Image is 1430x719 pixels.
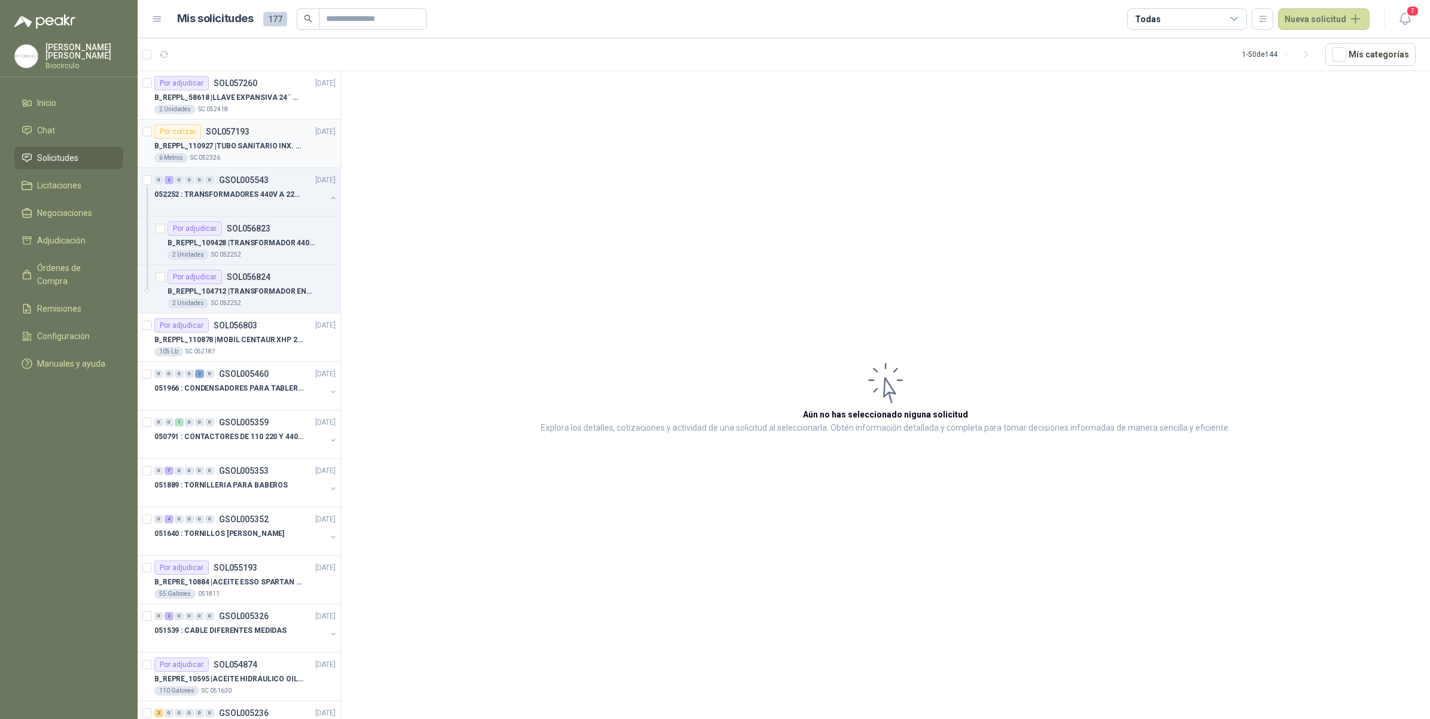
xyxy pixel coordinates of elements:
[154,141,303,152] p: B_REPPL_110927 | TUBO SANITARIO INX. 304 10" X 6MT
[154,153,188,163] div: 6 Metros
[154,528,284,540] p: 051640 : TORNILLOS [PERSON_NAME]
[154,480,288,491] p: 051889 : TORNILLERIA PARA BABEROS
[138,120,340,168] a: Por cotizarSOL057193[DATE] B_REPPL_110927 |TUBO SANITARIO INX. 304 10" X 6MT6 MetrosSC 052326
[803,408,968,421] h3: Aún no has seleccionado niguna solicitud
[175,515,184,523] div: 0
[206,127,250,136] p: SOL057193
[185,467,194,475] div: 0
[315,611,336,622] p: [DATE]
[154,625,287,636] p: 051539 : CABLE DIFERENTES MEDIDAS
[315,708,336,719] p: [DATE]
[315,126,336,138] p: [DATE]
[45,43,123,60] p: [PERSON_NAME] [PERSON_NAME]
[45,62,123,69] p: Biocirculo
[315,514,336,525] p: [DATE]
[154,709,163,717] div: 2
[1242,45,1316,64] div: 1 - 50 de 144
[263,12,287,26] span: 177
[37,357,105,370] span: Manuales y ayuda
[1325,43,1416,66] button: Mís categorías
[1406,5,1419,17] span: 7
[138,556,340,604] a: Por adjudicarSOL055193[DATE] B_REPRE_10884 |ACEITE ESSO SPARTAN EP 22055 Galones051811
[175,418,184,426] div: 1
[165,467,174,475] div: 7
[37,206,92,220] span: Negociaciones
[219,467,269,475] p: GSOL005353
[175,709,184,717] div: 0
[185,418,194,426] div: 0
[14,352,123,375] a: Manuales y ayuda
[154,347,183,357] div: 105 Lb
[227,273,270,281] p: SOL056824
[205,176,214,184] div: 0
[185,176,194,184] div: 0
[154,515,163,523] div: 0
[211,250,241,260] p: SC 052252
[195,370,204,378] div: 2
[138,313,340,362] a: Por adjudicarSOL056803[DATE] B_REPPL_110878 |MOBIL CENTAUR XHP 222105 LbSC 052187
[315,562,336,574] p: [DATE]
[175,370,184,378] div: 0
[1394,8,1416,30] button: 7
[185,709,194,717] div: 0
[315,78,336,89] p: [DATE]
[154,609,338,647] a: 0 2 0 0 0 0 GSOL005326[DATE] 051539 : CABLE DIFERENTES MEDIDAS
[165,418,174,426] div: 0
[154,686,199,696] div: 110 Galones
[154,674,303,685] p: B_REPRE_10595 | ACEITE HIDRAULICO OIL 68
[205,612,214,620] div: 0
[541,421,1230,435] p: Explora los detalles, cotizaciones y actividad de una solicitud al seleccionarla. Obtén informaci...
[195,176,204,184] div: 0
[154,76,209,90] div: Por adjudicar
[154,589,196,599] div: 55 Galones
[1278,8,1370,30] button: Nueva solicitud
[195,515,204,523] div: 0
[154,176,163,184] div: 0
[154,560,209,575] div: Por adjudicar
[198,589,220,599] p: 051811
[205,709,214,717] div: 0
[315,465,336,477] p: [DATE]
[175,176,184,184] div: 0
[14,14,75,29] img: Logo peakr
[214,563,257,572] p: SOL055193
[154,334,303,346] p: B_REPPL_110878 | MOBIL CENTAUR XHP 222
[37,96,56,109] span: Inicio
[138,265,340,313] a: Por adjudicarSOL056824B_REPPL_104712 |TRANSFORMADOR ENTRADA 440VAC SALIDA 220VAC 10AMP 1000WATTS2...
[315,659,336,671] p: [DATE]
[190,153,220,163] p: SC 052326
[168,298,209,308] div: 2 Unidades
[154,124,201,139] div: Por cotizar
[154,370,163,378] div: 0
[165,515,174,523] div: 4
[14,229,123,252] a: Adjudicación
[154,418,163,426] div: 0
[195,467,204,475] div: 0
[165,612,174,620] div: 2
[37,234,86,247] span: Adjudicación
[154,383,303,394] p: 051966 : CONDENSADORES PARA TABLERO PRINCIPAL L1
[315,175,336,186] p: [DATE]
[168,237,317,249] p: B_REPPL_109428 | TRANSFORMADOR 440V A 220V DE 5KVA
[14,202,123,224] a: Negociaciones
[168,221,222,236] div: Por adjudicar
[165,370,174,378] div: 0
[227,224,270,233] p: SOL056823
[154,612,163,620] div: 0
[154,431,303,443] p: 050791 : CONTACTORES DE 110 220 Y 440 V
[165,176,174,184] div: 2
[154,318,209,333] div: Por adjudicar
[168,250,209,260] div: 2 Unidades
[165,709,174,717] div: 0
[154,657,209,672] div: Por adjudicar
[195,612,204,620] div: 0
[138,217,340,265] a: Por adjudicarSOL056823B_REPPL_109428 |TRANSFORMADOR 440V A 220V DE 5KVA2 UnidadesSC 052252
[14,297,123,320] a: Remisiones
[37,330,90,343] span: Configuración
[175,612,184,620] div: 0
[15,45,38,68] img: Company Logo
[315,417,336,428] p: [DATE]
[14,325,123,348] a: Configuración
[219,612,269,620] p: GSOL005326
[195,709,204,717] div: 0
